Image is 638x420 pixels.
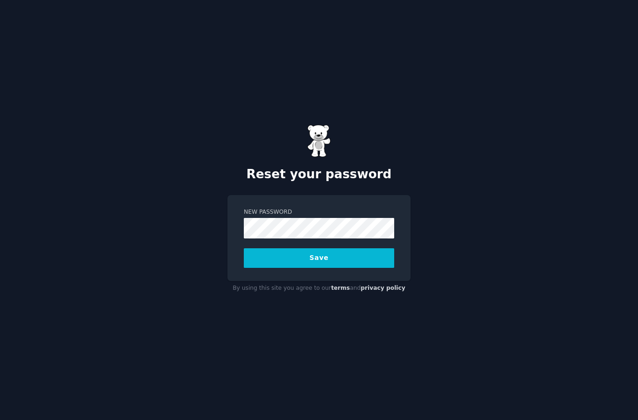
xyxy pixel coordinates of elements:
a: privacy policy [361,285,405,291]
label: New Password [244,208,394,217]
img: Gummy Bear [307,125,331,157]
div: By using this site you agree to our and [227,281,411,296]
a: terms [331,285,350,291]
h2: Reset your password [227,167,411,182]
button: Save [244,248,394,268]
